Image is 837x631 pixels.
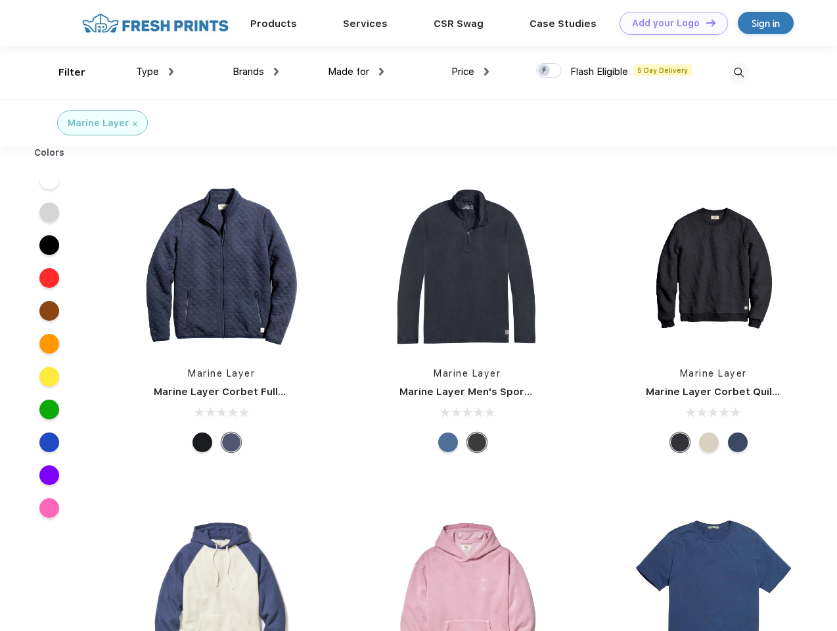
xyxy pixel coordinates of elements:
img: dropdown.png [169,68,173,76]
img: fo%20logo%202.webp [78,12,233,35]
a: Marine Layer Men's Sport Quarter Zip [399,386,590,398]
div: Deep Denim [438,432,458,452]
div: Oat Heather [699,432,719,452]
div: Marine Layer [68,116,129,130]
span: Flash Eligible [570,66,628,78]
img: func=resize&h=266 [626,179,801,354]
div: Colors [24,146,75,160]
div: Black [192,432,212,452]
img: func=resize&h=266 [380,179,554,354]
img: DT [706,19,715,26]
a: Marine Layer [680,368,747,379]
span: Price [451,66,474,78]
img: dropdown.png [484,68,489,76]
span: Type [136,66,159,78]
img: desktop_search.svg [728,62,750,83]
a: Marine Layer Corbet Full-Zip Jacket [154,386,336,398]
a: Marine Layer [434,368,501,379]
a: CSR Swag [434,18,484,30]
a: Products [250,18,297,30]
div: Charcoal [467,432,487,452]
div: Sign in [752,16,780,31]
img: dropdown.png [379,68,384,76]
a: Sign in [738,12,794,34]
div: Charcoal [670,432,690,452]
span: 5 Day Delivery [633,64,692,76]
div: Navy Heather [728,432,748,452]
span: Made for [328,66,369,78]
img: dropdown.png [274,68,279,76]
a: Services [343,18,388,30]
div: Navy [221,432,241,452]
a: Marine Layer [188,368,255,379]
div: Add your Logo [632,18,700,29]
img: filter_cancel.svg [133,122,137,126]
div: Filter [58,65,85,80]
span: Brands [233,66,264,78]
img: func=resize&h=266 [134,179,309,354]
